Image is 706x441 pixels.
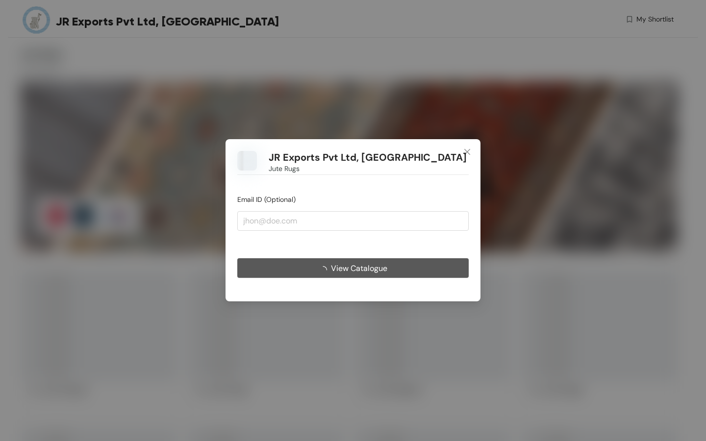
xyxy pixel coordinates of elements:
[454,139,480,166] button: Close
[269,151,467,164] h1: JR Exports Pvt Ltd, [GEOGRAPHIC_DATA]
[319,266,331,274] span: loading
[463,148,471,156] span: close
[237,151,257,171] img: Buyer Portal
[269,164,300,174] span: Jute Rugs
[331,262,387,274] span: View Catalogue
[237,211,469,231] input: jhon@doe.com
[237,196,296,204] span: Email ID (Optional)
[237,259,469,278] button: View Catalogue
